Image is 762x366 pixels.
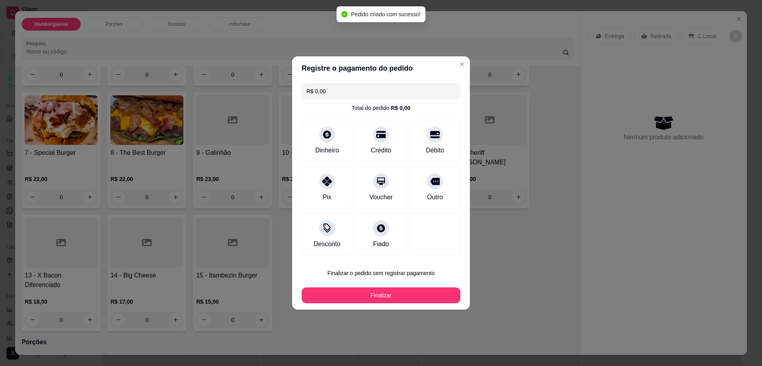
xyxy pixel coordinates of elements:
[456,58,468,71] button: Close
[373,239,389,249] div: Fiado
[315,146,339,155] div: Dinheiro
[292,56,470,80] header: Registre o pagamento do pedido
[427,193,443,202] div: Outro
[302,265,460,281] button: Finalizar o pedido sem registrar pagamento
[341,11,348,17] span: check-circle
[314,239,341,249] div: Desconto
[306,83,456,99] input: Ex.: hambúrguer de cordeiro
[351,11,420,17] span: Pedido criado com sucesso!
[369,193,393,202] div: Voucher
[426,146,444,155] div: Débito
[302,287,460,303] button: Finalizar
[371,146,391,155] div: Crédito
[352,104,410,112] div: Total do pedido
[323,193,331,202] div: Pix
[391,104,410,112] div: R$ 0,00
